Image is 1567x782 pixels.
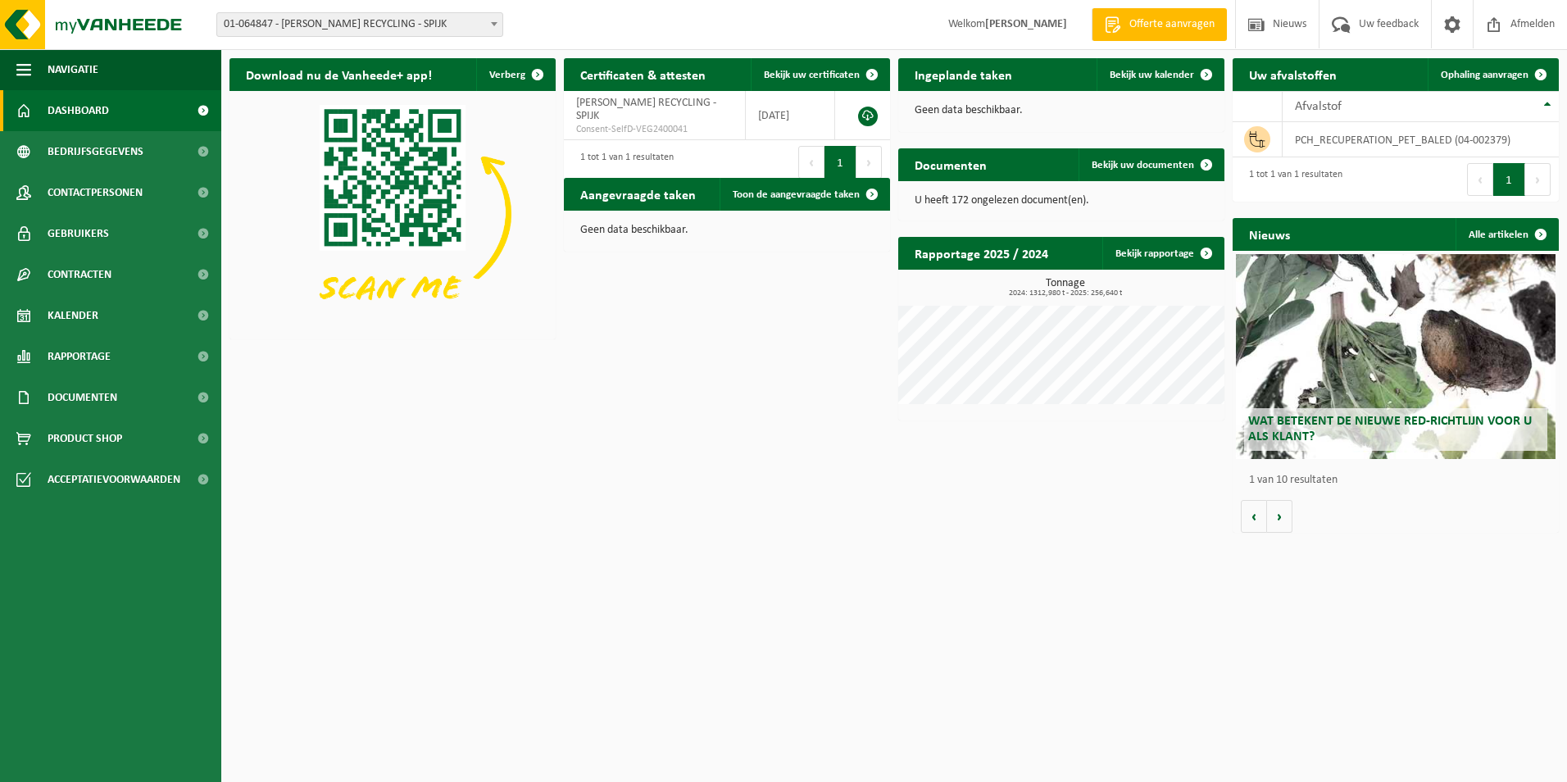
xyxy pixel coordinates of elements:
[906,278,1224,298] h3: Tonnage
[1267,500,1292,533] button: Volgende
[1102,237,1223,270] a: Bekijk rapportage
[1283,122,1559,157] td: PCH_RECUPERATION_PET_BALED (04-002379)
[1525,163,1551,196] button: Next
[216,12,503,37] span: 01-064847 - WELLMAN RECYCLING - SPIJK
[1493,163,1525,196] button: 1
[1467,163,1493,196] button: Previous
[576,97,716,122] span: [PERSON_NAME] RECYCLING - SPIJK
[48,418,122,459] span: Product Shop
[48,336,111,377] span: Rapportage
[746,91,835,140] td: [DATE]
[476,58,554,91] button: Verberg
[733,189,860,200] span: Toon de aangevraagde taken
[572,144,674,180] div: 1 tot 1 van 1 resultaten
[906,289,1224,298] span: 2024: 1312,980 t - 2025: 256,640 t
[1441,70,1528,80] span: Ophaling aanvragen
[48,254,111,295] span: Contracten
[764,70,860,80] span: Bekijk uw certificaten
[48,213,109,254] span: Gebruikers
[1295,100,1342,113] span: Afvalstof
[48,172,143,213] span: Contactpersonen
[1233,58,1353,90] h2: Uw afvalstoffen
[1092,8,1227,41] a: Offerte aanvragen
[48,295,98,336] span: Kalender
[217,13,502,36] span: 01-064847 - WELLMAN RECYCLING - SPIJK
[48,377,117,418] span: Documenten
[1241,500,1267,533] button: Vorige
[824,146,856,179] button: 1
[564,178,712,210] h2: Aangevraagde taken
[898,148,1003,180] h2: Documenten
[1097,58,1223,91] a: Bekijk uw kalender
[1110,70,1194,80] span: Bekijk uw kalender
[720,178,888,211] a: Toon de aangevraagde taken
[48,49,98,90] span: Navigatie
[856,146,882,179] button: Next
[985,18,1067,30] strong: [PERSON_NAME]
[48,90,109,131] span: Dashboard
[898,237,1065,269] h2: Rapportage 2025 / 2024
[898,58,1029,90] h2: Ingeplande taken
[1241,161,1342,198] div: 1 tot 1 van 1 resultaten
[48,131,143,172] span: Bedrijfsgegevens
[564,58,722,90] h2: Certificaten & attesten
[915,195,1208,207] p: U heeft 172 ongelezen document(en).
[1092,160,1194,170] span: Bekijk uw documenten
[229,58,448,90] h2: Download nu de Vanheede+ app!
[48,459,180,500] span: Acceptatievoorwaarden
[1236,254,1556,459] a: Wat betekent de nieuwe RED-richtlijn voor u als klant?
[1249,475,1551,486] p: 1 van 10 resultaten
[915,105,1208,116] p: Geen data beschikbaar.
[580,225,874,236] p: Geen data beschikbaar.
[1125,16,1219,33] span: Offerte aanvragen
[751,58,888,91] a: Bekijk uw certificaten
[1233,218,1306,250] h2: Nieuws
[1428,58,1557,91] a: Ophaling aanvragen
[1456,218,1557,251] a: Alle artikelen
[576,123,733,136] span: Consent-SelfD-VEG2400041
[489,70,525,80] span: Verberg
[1248,415,1532,443] span: Wat betekent de nieuwe RED-richtlijn voor u als klant?
[1079,148,1223,181] a: Bekijk uw documenten
[798,146,824,179] button: Previous
[229,91,556,336] img: Download de VHEPlus App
